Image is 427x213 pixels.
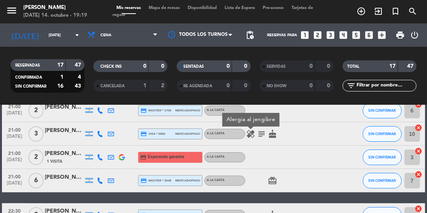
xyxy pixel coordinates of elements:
strong: 0 [227,83,230,88]
span: [DATE] [5,157,24,166]
i: card_giftcard [268,176,277,185]
i: cake [268,129,277,139]
div: [DATE] 14. octubre - 19:19 [23,12,87,19]
span: Esperando garantía [148,154,184,160]
i: looks_two [313,30,323,40]
strong: 0 [309,83,313,88]
span: 6 [28,173,44,188]
i: credit_card [141,131,147,137]
span: NO SHOW [267,84,286,88]
span: 1 Visita [47,158,62,165]
i: filter_list [346,81,356,90]
strong: 1 [60,74,63,80]
span: Mis reservas [112,6,145,10]
div: [PERSON_NAME] [45,149,84,158]
span: 3 [28,126,44,142]
div: [PERSON_NAME] [23,4,87,12]
i: subject [257,129,266,139]
strong: 2 [161,83,166,88]
span: [DATE] [5,134,24,143]
strong: 0 [244,83,249,88]
span: visa * 0982 [141,131,165,137]
i: credit_card [141,178,147,184]
i: cancel [415,124,423,132]
img: google-logo.png [119,154,125,160]
i: exit_to_app [374,7,383,16]
strong: 0 [143,63,146,69]
span: mercadopago [175,108,200,113]
strong: 4 [78,74,83,80]
div: [PERSON_NAME] [45,173,84,182]
i: credit_card [140,154,146,160]
strong: 43 [75,83,83,89]
button: menu [6,5,18,19]
div: Alergia al jengibre [222,113,279,127]
i: credit_card [141,107,147,114]
span: RE AGENDADA [184,84,213,88]
span: 21:00 [5,172,24,181]
div: LOG OUT [408,23,421,47]
span: SIN CONFIRMAR [368,132,396,136]
span: SIN CONFIRMAR [368,178,396,183]
span: 2 [28,150,44,165]
span: Lista de Espera [221,6,259,10]
div: [PERSON_NAME] [45,126,84,135]
span: Disponibilidad [184,6,221,10]
span: A LA CARTA [207,132,225,135]
i: looks_5 [351,30,361,40]
span: master * 1706 [141,107,171,114]
span: pending_actions [245,30,255,40]
span: A LA CARTA [207,109,225,112]
i: arrow_drop_down [72,30,82,40]
strong: 47 [407,63,415,69]
span: [DATE] [5,111,24,120]
span: mercadopago [175,131,200,136]
span: RESERVADAS [15,63,40,67]
span: SIN CONFIRMAR [15,84,46,88]
strong: 17 [57,62,63,68]
i: turned_in_not [391,7,400,16]
strong: 47 [75,62,83,68]
span: Cena [100,33,111,37]
span: 2 [28,103,44,118]
i: [DATE] [6,27,45,43]
div: [PERSON_NAME] [45,103,84,112]
span: CANCELADA [100,84,125,88]
span: 21:00 [5,102,24,111]
strong: 0 [309,63,313,69]
span: SERVIDAS [267,65,286,69]
span: 21:00 [5,148,24,157]
i: menu [6,5,18,16]
span: Mapa de mesas [145,6,184,10]
span: SIN CONFIRMAR [368,108,396,113]
strong: 0 [227,63,230,69]
strong: 17 [390,63,396,69]
i: looks_4 [338,30,348,40]
i: looks_6 [364,30,374,40]
button: SIN CONFIRMAR [363,126,402,142]
span: SIN CONFIRMAR [368,155,396,159]
i: add_circle_outline [357,7,366,16]
button: SIN CONFIRMAR [363,173,402,188]
i: looks_one [300,30,310,40]
span: print [395,30,405,40]
span: CHECK INS [100,65,122,69]
strong: 0 [327,83,332,88]
span: A LA CARTA [207,155,225,158]
span: TOTAL [347,65,359,69]
strong: 0 [327,63,332,69]
i: looks_3 [325,30,336,40]
span: SENTADAS [184,65,204,69]
span: A LA CARTA [207,179,225,182]
i: cancel [415,171,423,178]
strong: 1 [143,83,146,88]
i: add_box [377,30,387,40]
button: SIN CONFIRMAR [363,150,402,165]
span: 21:00 [5,125,24,134]
i: cancel [415,147,423,155]
span: [DATE] [5,181,24,190]
strong: 0 [161,63,166,69]
i: search [408,7,417,16]
button: SIN CONFIRMAR [363,103,402,118]
i: healing [246,129,255,139]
